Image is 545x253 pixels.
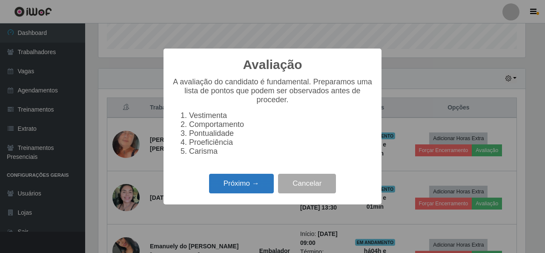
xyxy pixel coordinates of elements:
[189,120,373,129] li: Comportamento
[278,174,336,194] button: Cancelar
[172,78,373,104] p: A avaliação do candidato é fundamental. Preparamos uma lista de pontos que podem ser observados a...
[243,57,302,72] h2: Avaliação
[189,138,373,147] li: Proeficiência
[189,147,373,156] li: Carisma
[189,129,373,138] li: Pontualidade
[209,174,274,194] button: Próximo →
[189,111,373,120] li: Vestimenta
